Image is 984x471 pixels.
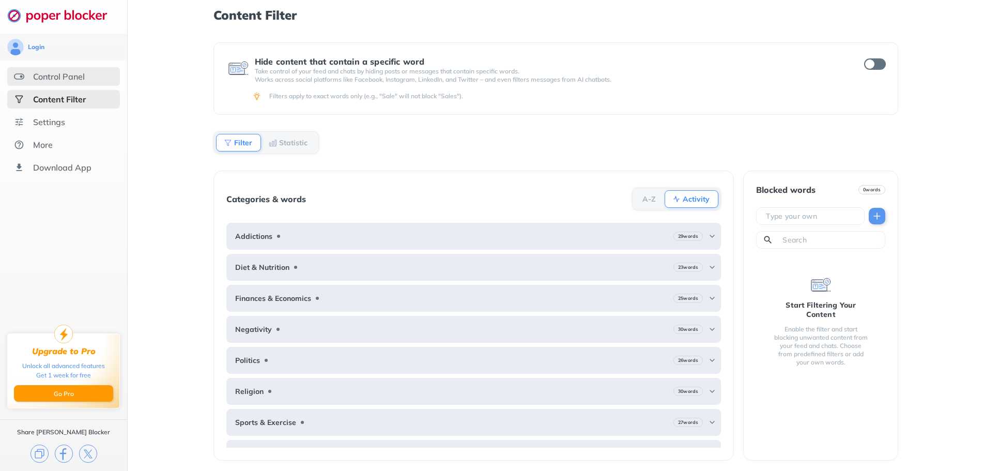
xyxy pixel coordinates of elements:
div: Control Panel [33,71,85,82]
div: Enable the filter and start blocking unwanted content from your feed and chats. Choose from prede... [773,325,869,367]
b: Addictions [235,232,272,240]
b: Statistic [279,140,308,146]
img: settings.svg [14,117,24,127]
input: Search [781,235,881,245]
div: Settings [33,117,65,127]
p: Works across social platforms like Facebook, Instagram, LinkedIn, and Twitter – and even filters ... [255,75,846,84]
button: Go Pro [14,385,113,402]
b: Diet & Nutrition [235,263,289,271]
img: Filter [224,139,232,147]
div: Start Filtering Your Content [773,300,869,319]
div: Login [28,43,44,51]
b: A-Z [642,196,656,202]
b: Religion [235,387,264,396]
div: Upgrade to Pro [32,346,96,356]
img: features.svg [14,71,24,82]
b: 0 words [863,186,881,193]
img: copy.svg [30,445,49,463]
div: Download App [33,162,91,173]
div: Categories & words [226,194,306,204]
img: download-app.svg [14,162,24,173]
div: Share [PERSON_NAME] Blocker [17,428,110,436]
b: 30 words [678,326,698,333]
b: Filter [234,140,252,146]
b: Negativity [235,325,272,333]
b: 23 words [678,264,698,271]
b: 26 words [678,357,698,364]
img: facebook.svg [55,445,73,463]
img: avatar.svg [7,39,24,55]
div: Unlock all advanced features [22,361,105,371]
b: 27 words [678,419,698,426]
b: 25 words [678,295,698,302]
b: Finances & Economics [235,294,311,302]
div: More [33,140,53,150]
b: 30 words [678,388,698,395]
b: Activity [683,196,710,202]
div: Get 1 week for free [36,371,91,380]
input: Type your own [765,211,860,221]
b: Politics [235,356,260,364]
b: 29 words [678,233,698,240]
img: x.svg [79,445,97,463]
div: Blocked words [756,185,816,194]
div: Content Filter [33,94,86,104]
img: upgrade-to-pro.svg [54,325,73,343]
img: social-selected.svg [14,94,24,104]
img: Activity [672,195,681,203]
img: Statistic [269,139,277,147]
h1: Content Filter [213,8,899,22]
img: about.svg [14,140,24,150]
div: Filters apply to exact words only (e.g., "Sale" will not block "Sales"). [269,92,884,100]
img: logo-webpage.svg [7,8,118,23]
p: Take control of your feed and chats by hiding posts or messages that contain specific words. [255,67,846,75]
div: Hide content that contain a specific word [255,57,846,66]
b: Sports & Exercise [235,418,296,427]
